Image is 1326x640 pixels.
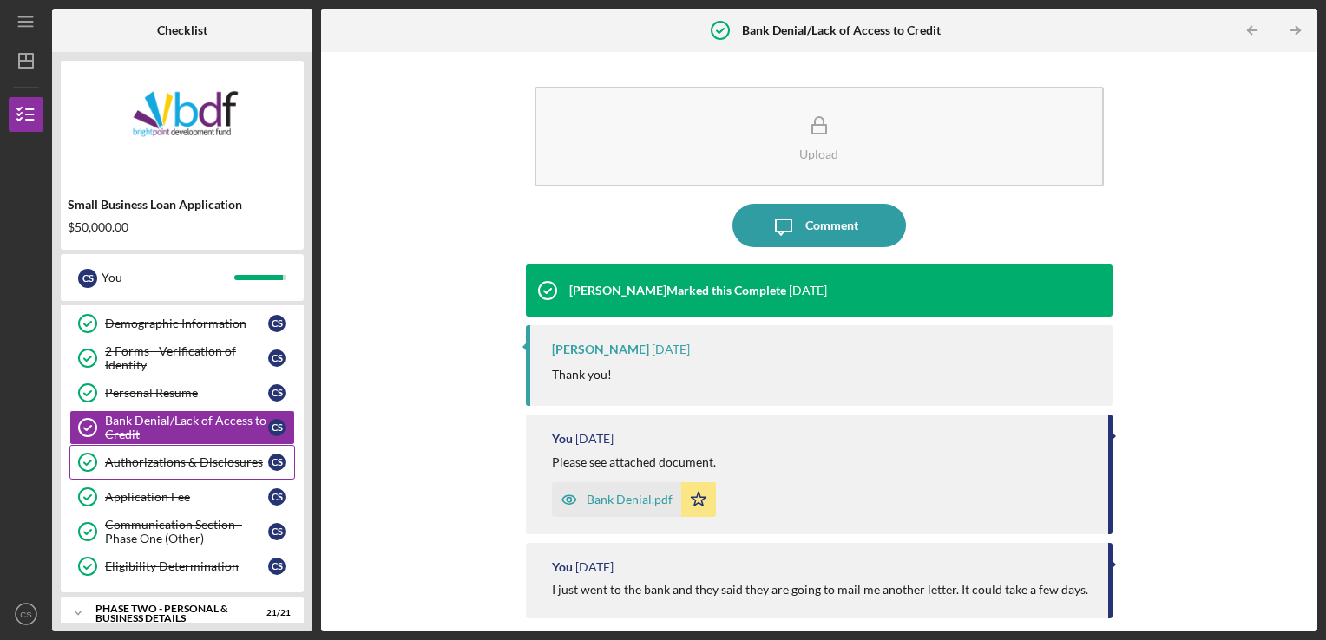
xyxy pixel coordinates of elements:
[732,204,906,247] button: Comment
[575,560,614,574] time: 2025-08-13 16:54
[552,583,1088,597] div: I just went to the bank and they said they are going to mail me another letter. It could take a f...
[535,87,1105,186] button: Upload
[105,414,268,441] div: Bank Denial/Lack of Access to Credit
[268,349,286,367] div: C S
[268,454,286,471] div: C S
[105,559,268,573] div: Eligibility Determination
[69,376,295,410] a: Personal ResumeCS
[259,608,291,618] div: 21 / 21
[78,269,97,288] div: C S
[575,432,614,446] time: 2025-08-14 15:04
[68,198,297,212] div: Small Business Loan Application
[552,432,573,446] div: You
[105,518,268,545] div: Communication Section - Phase One (Other)
[69,480,295,514] a: Application FeeCS
[652,343,690,356] time: 2025-08-14 15:24
[102,263,234,292] div: You
[157,23,207,37] b: Checklist
[552,365,612,384] p: Thank you!
[69,514,295,549] a: Communication Section - Phase One (Other)CS
[805,204,858,247] div: Comment
[569,284,786,297] div: [PERSON_NAME] Marked this Complete
[105,490,268,504] div: Application Fee
[742,23,941,37] b: Bank Denial/Lack of Access to Credit
[69,410,295,445] a: Bank Denial/Lack of Access to CreditCS
[20,610,31,619] text: CS
[268,419,286,436] div: C S
[95,604,247,624] div: PHASE TWO - PERSONAL & BUSINESS DETAILS
[69,445,295,480] a: Authorizations & DisclosuresCS
[268,315,286,332] div: C S
[68,220,297,234] div: $50,000.00
[105,344,268,372] div: 2 Forms - Verification of Identity
[268,488,286,506] div: C S
[268,558,286,575] div: C S
[789,284,827,297] time: 2025-08-14 15:24
[552,343,649,356] div: [PERSON_NAME]
[61,69,304,173] img: Product logo
[552,482,716,517] button: Bank Denial.pdf
[69,341,295,376] a: 2 Forms - Verification of IdentityCS
[552,560,573,574] div: You
[105,317,268,330] div: Demographic Information
[69,306,295,341] a: Demographic InformationCS
[268,523,286,540] div: C S
[587,493,673,506] div: Bank Denial.pdf
[799,147,838,160] div: Upload
[552,455,716,469] div: Please see attached document.
[105,386,268,400] div: Personal Resume
[9,597,43,631] button: CS
[268,384,286,402] div: C S
[105,455,268,469] div: Authorizations & Disclosures
[69,549,295,584] a: Eligibility DeterminationCS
